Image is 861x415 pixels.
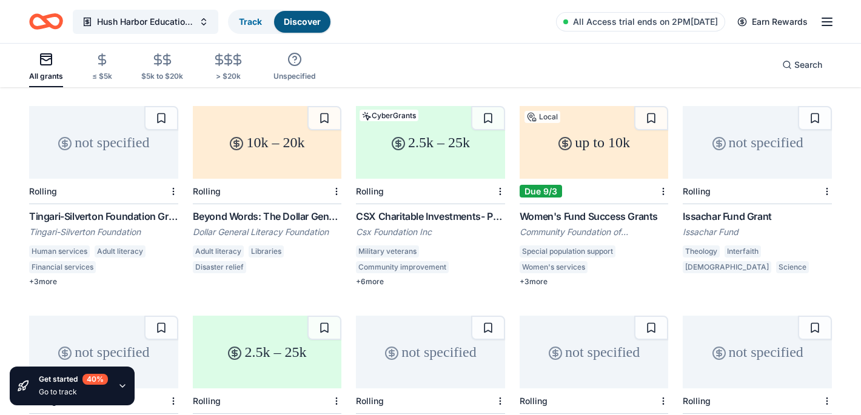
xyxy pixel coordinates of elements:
button: $5k to $20k [141,48,183,87]
div: 2.5k – 25k [193,316,342,388]
button: All grants [29,47,63,87]
div: Community improvement [356,261,449,273]
div: Women's Fund Success Grants [520,209,669,224]
div: not specified [520,316,669,388]
div: Human services [29,245,90,257]
button: Hush Harbor Education Project [73,10,218,34]
div: Special population support [520,245,615,257]
div: + 3 more [29,277,178,287]
div: ≤ $5k [92,71,112,81]
a: 2.5k – 25kCyberGrantsRollingCSX Charitable Investments- Pride in Service GrantsCsx Foundation Inc... [356,106,505,287]
a: Discover [284,16,321,27]
div: up to 10k [520,106,669,179]
div: Issachar Fund [683,226,832,238]
div: CyberGrants [360,110,418,121]
div: not specified [683,316,832,388]
div: Rolling [356,396,384,406]
div: All grants [29,71,63,81]
div: Libraries [249,245,284,257]
div: Women's services [520,261,588,273]
button: Search [772,53,832,77]
div: Local [524,111,560,123]
a: Track [239,16,262,27]
div: > $20k [212,71,244,81]
button: Unspecified [273,47,315,87]
div: Disaster relief [193,261,246,273]
div: Dollar General Literacy Foundation [193,226,342,238]
div: Go to track [39,387,108,397]
span: All Access trial ends on 2PM[DATE] [573,15,718,29]
a: not specifiedRollingIssachar Fund GrantIssachar FundTheologyInterfaith[DEMOGRAPHIC_DATA]Science [683,106,832,277]
div: not specified [29,316,178,388]
div: 40 % [82,374,108,385]
div: Rolling [356,186,384,196]
div: 10k – 20k [193,106,342,179]
div: Adult literacy [95,245,146,257]
button: TrackDiscover [228,10,332,34]
a: up to 10kLocalDue 9/3Women's Fund Success GrantsCommunity Foundation of [GEOGRAPHIC_DATA][US_STAT... [520,106,669,287]
div: Rolling [683,186,711,196]
div: Rolling [193,186,221,196]
div: Unspecified [273,71,315,81]
div: CSX Charitable Investments- Pride in Service Grants [356,209,505,224]
div: Tingari-Silverton Foundation [29,226,178,238]
div: Beyond Words: The Dollar General School Library Relief Program [193,209,342,224]
a: not specifiedRollingTingari-Silverton Foundation GrantTingari-Silverton FoundationHuman servicesA... [29,106,178,287]
div: 2.5k – 25k [356,106,505,179]
div: Financial services [29,261,96,273]
div: + 3 more [520,277,669,287]
div: Interfaith [725,245,761,257]
div: not specified [356,316,505,388]
div: Csx Foundation Inc [356,226,505,238]
span: Search [794,58,822,72]
div: Theology [683,245,720,257]
div: $5k to $20k [141,71,183,81]
a: Home [29,7,63,36]
div: Rolling [520,396,548,406]
div: Due 9/3 [520,185,562,198]
button: > $20k [212,48,244,87]
a: Earn Rewards [730,11,815,33]
div: + 6 more [356,277,505,287]
span: Hush Harbor Education Project [97,15,194,29]
div: not specified [29,106,178,179]
button: ≤ $5k [92,48,112,87]
div: Get started [39,374,108,385]
div: not specified [683,106,832,179]
div: Rolling [683,396,711,406]
a: 10k – 20kRollingBeyond Words: The Dollar General School Library Relief ProgramDollar General Lite... [193,106,342,277]
div: Issachar Fund Grant [683,209,832,224]
div: Rolling [29,186,57,196]
div: Adult literacy [193,245,244,257]
div: Military veterans [356,245,419,257]
a: All Access trial ends on 2PM[DATE] [556,12,725,32]
div: Tingari-Silverton Foundation Grant [29,209,178,224]
div: [DEMOGRAPHIC_DATA] [683,261,771,273]
div: Science [776,261,809,273]
div: Community Foundation of [GEOGRAPHIC_DATA][US_STATE] [520,226,669,238]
